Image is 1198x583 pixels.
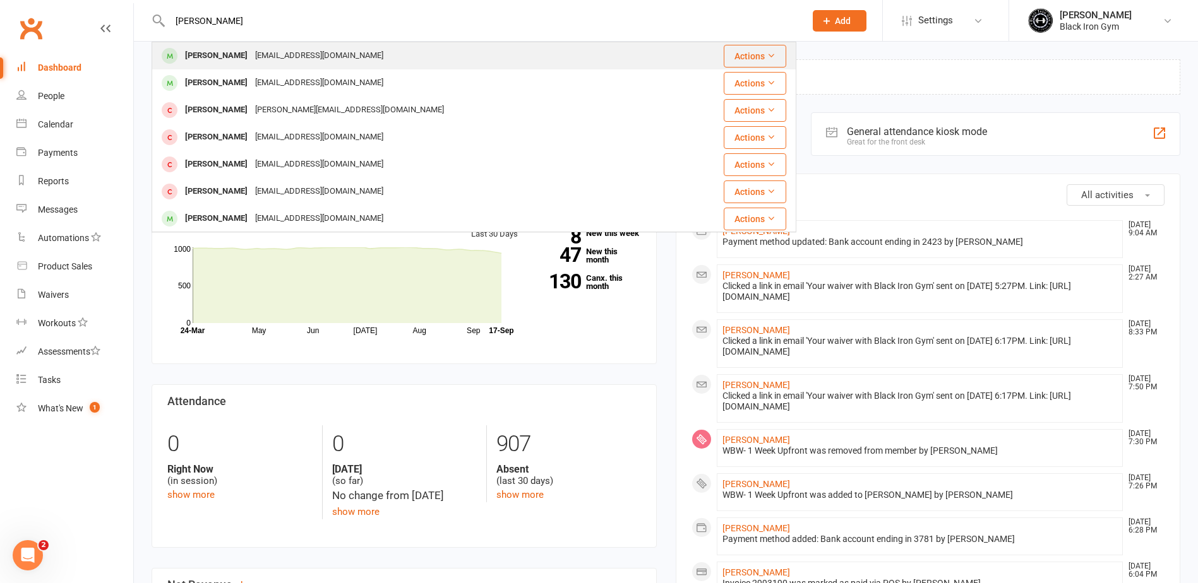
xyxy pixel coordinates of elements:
[16,252,133,281] a: Product Sales
[722,336,1118,357] div: Clicked a link in email 'Your waiver with Black Iron Gym' sent on [DATE] 6:17PM. Link: [URL][DOMA...
[16,82,133,110] a: People
[332,506,380,517] a: show more
[722,567,790,577] a: [PERSON_NAME]
[38,91,64,101] div: People
[1081,189,1134,201] span: All activities
[251,209,387,228] div: [EMAIL_ADDRESS][DOMAIN_NAME]
[1122,562,1164,579] time: [DATE] 6:04 PM
[251,182,387,201] div: [EMAIL_ADDRESS][DOMAIN_NAME]
[16,167,133,196] a: Reports
[38,176,69,186] div: Reports
[722,534,1118,545] div: Payment method added: Bank account ending in 3781 by [PERSON_NAME]
[722,237,1118,247] div: Payment method updated: Bank account ending in 2423 by [PERSON_NAME]
[496,425,641,463] div: 907
[722,281,1118,302] div: Clicked a link in email 'Your waiver with Black Iron Gym' sent on [DATE] 5:27PM. Link: [URL][DOMA...
[724,99,786,122] button: Actions
[16,309,133,338] a: Workouts
[38,403,83,413] div: What's New
[251,128,387,146] div: [EMAIL_ADDRESS][DOMAIN_NAME]
[181,209,251,228] div: [PERSON_NAME]
[15,13,47,44] a: Clubworx
[537,245,581,264] strong: 47
[537,274,641,290] a: 130Canx. this month
[537,227,581,246] strong: 8
[181,182,251,201] div: [PERSON_NAME]
[496,463,641,475] strong: Absent
[918,6,953,35] span: Settings
[722,325,790,335] a: [PERSON_NAME]
[722,523,790,533] a: [PERSON_NAME]
[251,101,448,119] div: [PERSON_NAME][EMAIL_ADDRESS][DOMAIN_NAME]
[16,54,133,82] a: Dashboard
[181,155,251,174] div: [PERSON_NAME]
[38,62,81,73] div: Dashboard
[167,463,313,487] div: (in session)
[722,270,790,280] a: [PERSON_NAME]
[496,489,544,500] a: show more
[38,290,69,300] div: Waivers
[722,391,1118,412] div: Clicked a link in email 'Your waiver with Black Iron Gym' sent on [DATE] 6:17PM. Link: [URL][DOMA...
[1067,184,1165,206] button: All activities
[181,101,251,119] div: [PERSON_NAME]
[16,110,133,139] a: Calendar
[181,128,251,146] div: [PERSON_NAME]
[181,47,251,65] div: [PERSON_NAME]
[16,139,133,167] a: Payments
[38,233,89,243] div: Automations
[38,148,78,158] div: Payments
[722,380,790,390] a: [PERSON_NAME]
[38,119,73,129] div: Calendar
[1122,375,1164,391] time: [DATE] 7:50 PM
[38,318,76,328] div: Workouts
[1060,21,1132,32] div: Black Iron Gym
[722,479,790,489] a: [PERSON_NAME]
[537,272,581,291] strong: 130
[722,445,1118,456] div: WBW- 1 Week Upfront was removed from member by [PERSON_NAME]
[38,261,92,271] div: Product Sales
[847,138,987,146] div: Great for the front desk
[38,375,61,385] div: Tasks
[166,12,796,30] input: Search...
[724,72,786,95] button: Actions
[496,463,641,487] div: (last 30 days)
[537,229,641,237] a: 8New this week
[722,490,1118,500] div: WBW- 1 Week Upfront was added to [PERSON_NAME] by [PERSON_NAME]
[692,184,1165,197] h3: Recent Activity
[38,346,100,356] div: Assessments
[1122,320,1164,336] time: [DATE] 8:33 PM
[1060,9,1132,21] div: [PERSON_NAME]
[332,463,477,475] strong: [DATE]
[251,155,387,174] div: [EMAIL_ADDRESS][DOMAIN_NAME]
[332,487,477,504] div: No change from [DATE]
[16,366,133,394] a: Tasks
[251,47,387,65] div: [EMAIL_ADDRESS][DOMAIN_NAME]
[16,196,133,224] a: Messages
[1122,221,1164,237] time: [DATE] 9:04 AM
[16,394,133,423] a: What's New1
[724,153,786,176] button: Actions
[724,208,786,230] button: Actions
[1028,8,1053,33] img: thumb_image1623296242.png
[167,395,641,408] h3: Attendance
[39,540,49,550] span: 2
[537,247,641,264] a: 47New this month
[835,16,851,26] span: Add
[167,463,313,475] strong: Right Now
[16,281,133,309] a: Waivers
[1122,265,1164,281] time: [DATE] 2:27 AM
[90,402,100,413] span: 1
[847,126,987,138] div: General attendance kiosk mode
[16,338,133,366] a: Assessments
[332,425,477,463] div: 0
[1122,518,1164,534] time: [DATE] 6:28 PM
[167,425,313,463] div: 0
[251,74,387,92] div: [EMAIL_ADDRESS][DOMAIN_NAME]
[38,204,78,215] div: Messages
[332,463,477,487] div: (so far)
[724,180,786,203] button: Actions
[13,540,43,570] iframe: Intercom live chat
[1122,430,1164,446] time: [DATE] 7:30 PM
[181,74,251,92] div: [PERSON_NAME]
[724,45,786,68] button: Actions
[722,435,790,445] a: [PERSON_NAME]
